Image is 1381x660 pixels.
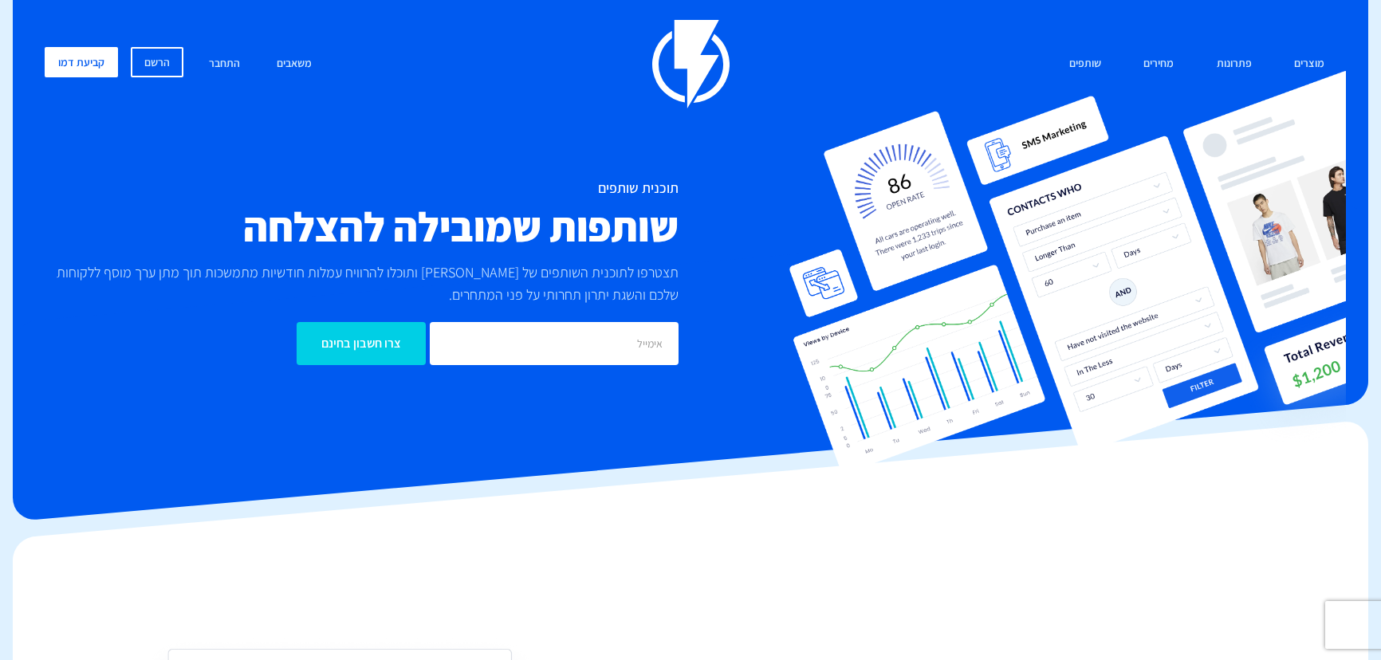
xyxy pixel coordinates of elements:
input: צרו חשבון בחינם [297,322,426,365]
a: קביעת דמו [45,47,118,77]
a: התחבר [197,47,252,81]
a: מוצרים [1282,47,1336,81]
p: תצטרפו לתוכנית השותפים של [PERSON_NAME] ותוכלו להרוויח עמלות חודשיות מתמשכות תוך מתן ערך מוסף ללק... [57,261,679,306]
a: משאבים [265,47,324,81]
h2: שותפות שמובילה להצלחה [57,204,679,249]
a: מחירים [1131,47,1186,81]
h1: תוכנית שותפים [57,180,679,196]
a: פתרונות [1205,47,1264,81]
a: שותפים [1057,47,1113,81]
a: הרשם [131,47,183,77]
input: אימייל [430,322,679,365]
